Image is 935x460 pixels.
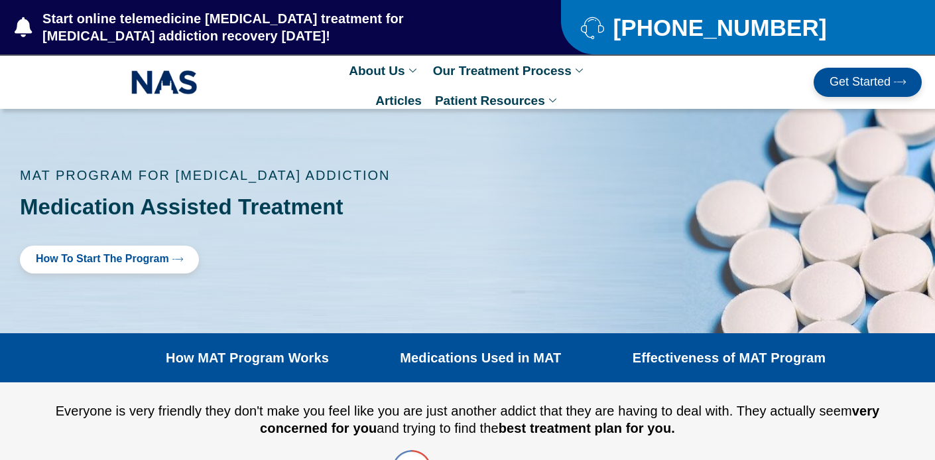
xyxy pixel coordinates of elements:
a: Start online telemedicine [MEDICAL_DATA] treatment for [MEDICAL_DATA] addiction recovery [DATE]! [15,10,508,44]
a: How MAT Program Works [166,350,329,366]
span: Get Started [830,76,891,89]
h1: Medication Assisted Treatment [20,195,596,219]
a: [PHONE_NUMBER] [581,16,901,39]
a: Medications Used in MAT [400,350,561,366]
b: best treatment plan for you. [499,421,675,435]
a: About Us [342,56,426,86]
span: How to Start the program [36,254,169,266]
a: Articles [369,86,428,115]
span: Start online telemedicine [MEDICAL_DATA] treatment for [MEDICAL_DATA] addiction recovery [DATE]! [39,10,508,44]
a: How to Start the program [20,246,199,273]
a: Our Treatment Process [426,56,593,86]
img: NAS_email_signature-removebg-preview.png [131,67,198,98]
a: Patient Resources [428,86,566,115]
a: Effectiveness of MAT Program [633,350,826,366]
div: Everyone is very friendly they don't make you feel like you are just another addict that they are... [48,402,888,437]
a: Get Started [814,68,922,97]
p: MAT Program for [MEDICAL_DATA] addiction [20,169,596,182]
span: [PHONE_NUMBER] [609,19,826,36]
